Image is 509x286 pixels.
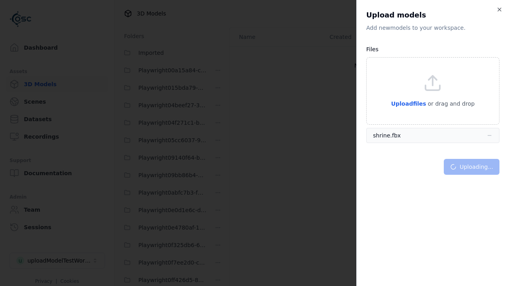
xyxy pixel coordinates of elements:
div: shrine.fbx [373,131,401,139]
p: or drag and drop [426,99,475,108]
span: Upload files [391,100,426,107]
label: Files [366,46,379,52]
h2: Upload models [366,10,499,21]
p: Add new model s to your workspace. [366,24,499,32]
